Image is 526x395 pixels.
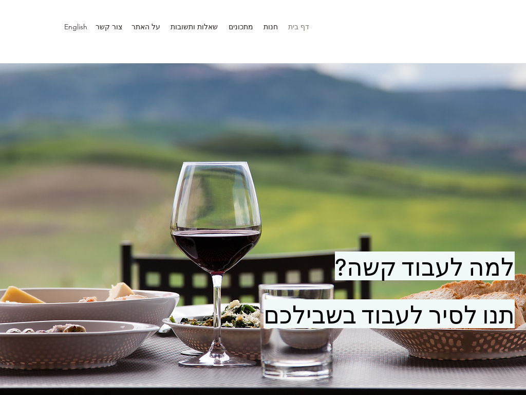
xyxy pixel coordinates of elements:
[223,19,258,34] a: מתכונים
[283,19,314,34] a: דף בית
[59,19,92,34] a: English
[47,19,314,34] nav: אתר
[127,19,165,34] a: על האתר
[335,252,515,280] span: למה לעבוד קשה?
[165,19,223,34] a: שאלות ותשובות
[258,19,283,34] a: חנות
[92,19,127,34] a: צור קשר
[126,19,165,34] p: על האתר
[90,19,127,34] p: צור קשר
[264,299,515,328] span: תנו לסיר לעבוד בשבילכם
